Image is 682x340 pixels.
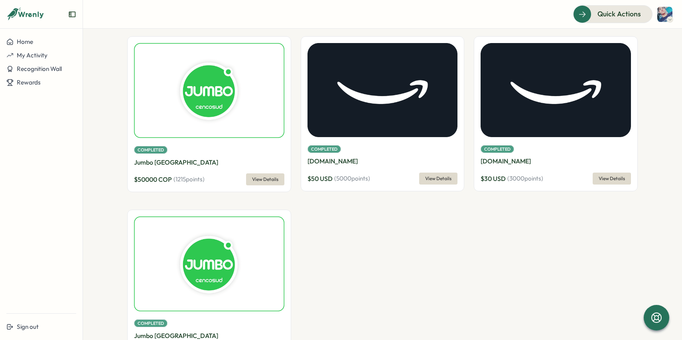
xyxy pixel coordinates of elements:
span: ( 1215 points) [173,175,205,184]
span: Completed [134,319,168,327]
span: My Activity [17,51,47,59]
img: Amazon.com [307,43,458,137]
span: Completed [307,145,341,153]
button: View Details [246,173,284,185]
button: View Details [419,173,457,185]
span: ( 3000 points) [507,174,543,183]
span: Recognition Wall [17,65,62,73]
span: View Details [425,173,451,184]
span: Sign out [17,323,39,330]
span: Home [17,38,33,45]
span: ( 5000 points) [334,174,370,183]
p: Jumbo [GEOGRAPHIC_DATA] [134,157,284,167]
img: Amazon.com [481,43,631,137]
img: Jumbo Colombia [134,43,284,138]
span: $ 50000 COP [134,175,172,185]
span: Completed [481,145,514,153]
button: Expand sidebar [68,10,76,18]
span: Quick Actions [597,9,641,19]
span: Completed [134,146,168,154]
p: [DOMAIN_NAME] [307,156,458,166]
span: $ 30 USD [481,174,506,184]
span: $ 50 USD [307,174,333,184]
p: [DOMAIN_NAME] [481,156,631,166]
span: View Details [599,173,625,184]
span: View Details [252,174,278,185]
span: Rewards [17,79,41,86]
button: View Details [593,173,631,185]
img: Steven Angel [657,7,672,22]
button: Quick Actions [573,5,652,23]
img: Jumbo Colombia [134,216,284,311]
